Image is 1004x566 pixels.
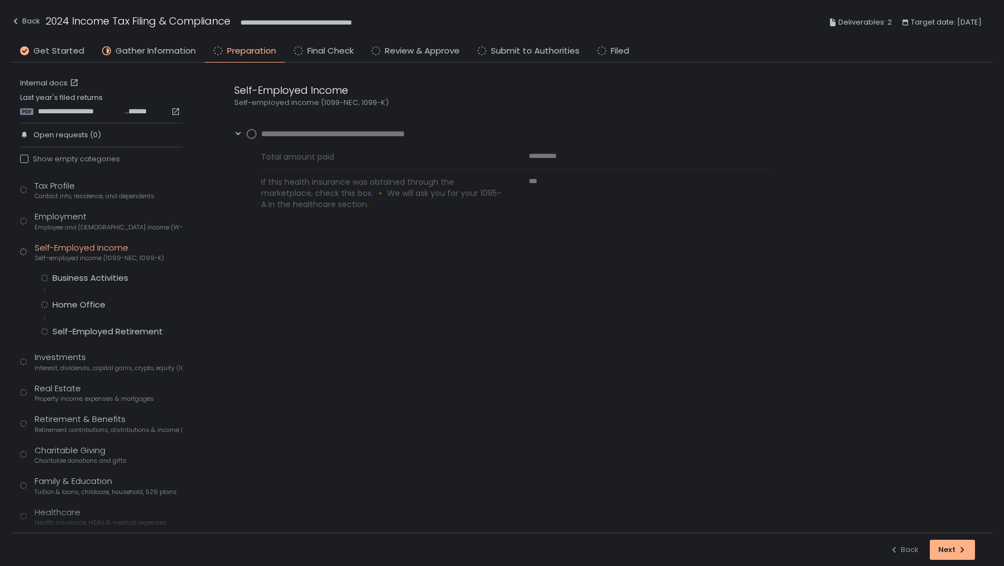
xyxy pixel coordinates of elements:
[234,98,770,108] div: Self-employed income (1099-NEC, 1099-K)
[35,475,177,496] div: Family & Education
[33,45,84,57] span: Get Started
[115,45,196,57] span: Gather Information
[234,83,770,98] div: Self-Employed Income
[35,382,154,404] div: Real Estate
[35,444,127,466] div: Charitable Giving
[890,540,919,560] button: Back
[261,151,502,162] span: Total amount paid
[52,272,128,284] div: Business Activities
[838,16,892,29] span: Deliverables: 2
[930,540,975,560] button: Next
[35,192,155,200] span: Contact info, residence, and dependents
[385,45,460,57] span: Review & Approve
[52,299,105,310] div: Home Office
[890,545,919,555] div: Back
[911,16,982,29] span: Target date: [DATE]
[46,13,230,28] h1: 2024 Income Tax Filing & Compliance
[33,130,101,140] span: Open requests (0)
[35,413,182,434] div: Retirement & Benefits
[20,78,81,88] a: Internal docs
[35,223,182,232] span: Employee and [DEMOGRAPHIC_DATA] income (W-2s)
[35,426,182,434] span: Retirement contributions, distributions & income (1099-R, 5498)
[35,395,154,403] span: Property income, expenses & mortgages
[11,13,40,32] button: Back
[35,457,127,465] span: Charitable donations and gifts
[35,506,167,527] div: Healthcare
[261,176,502,210] span: If this health insurance was obtained through the marketplace, check this box. 🔸 We will ask you ...
[20,93,182,116] div: Last year's filed returns
[35,364,182,372] span: Interest, dividends, capital gains, crypto, equity (1099s, K-1s)
[35,180,155,201] div: Tax Profile
[11,15,40,28] div: Back
[227,45,276,57] span: Preparation
[35,242,164,263] div: Self-Employed Income
[35,351,182,372] div: Investments
[35,254,164,262] span: Self-employed income (1099-NEC, 1099-K)
[307,45,354,57] span: Final Check
[491,45,580,57] span: Submit to Authorities
[611,45,629,57] span: Filed
[35,519,167,527] span: Health insurance, HSAs & medical expenses
[938,545,967,555] div: Next
[52,326,163,337] div: Self-Employed Retirement
[35,488,177,496] span: Tuition & loans, childcare, household, 529 plans
[35,210,182,232] div: Employment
